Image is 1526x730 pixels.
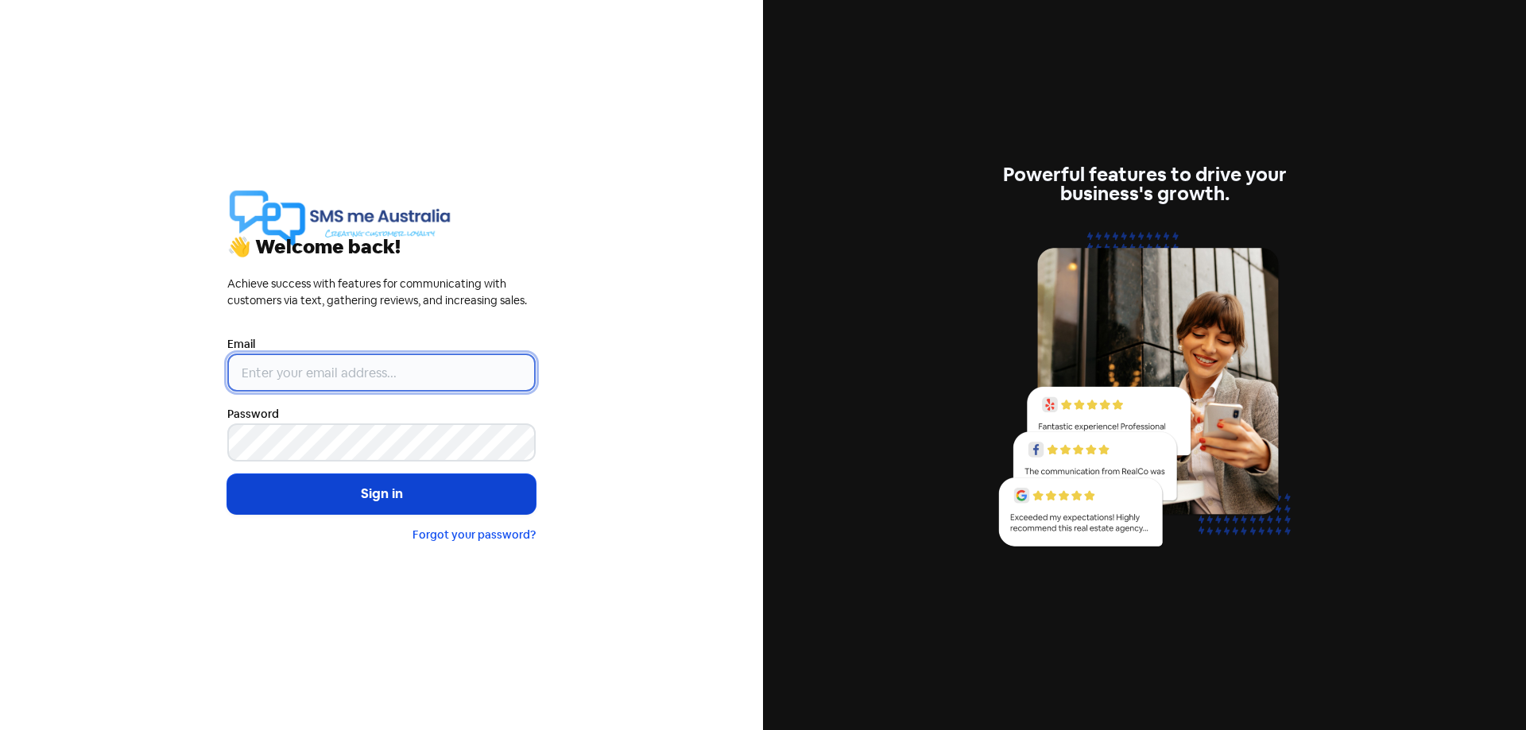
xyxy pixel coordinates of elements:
[227,276,536,309] div: Achieve success with features for communicating with customers via text, gathering reviews, and i...
[990,222,1299,565] img: reviews
[227,336,255,353] label: Email
[227,406,279,423] label: Password
[227,474,536,514] button: Sign in
[227,238,536,257] div: 👋 Welcome back!
[227,353,536,392] input: Enter your email address...
[412,527,536,542] a: Forgot your password?
[990,165,1299,203] div: Powerful features to drive your business's growth.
